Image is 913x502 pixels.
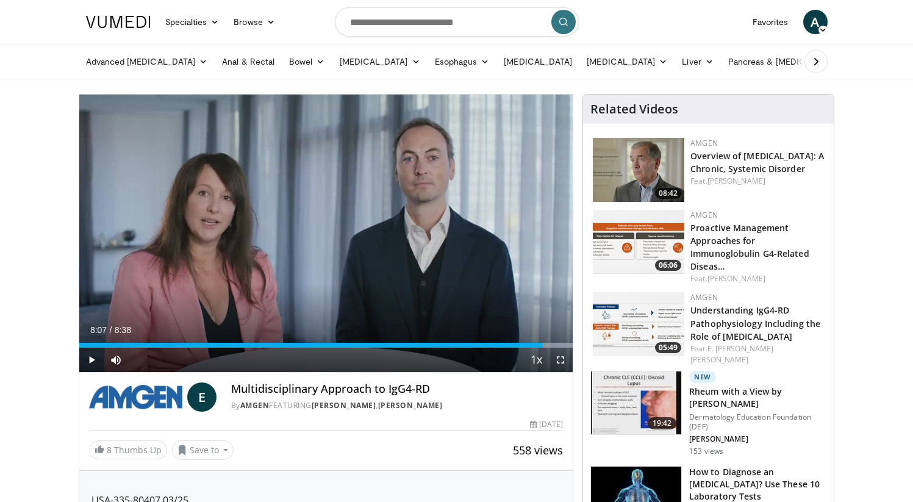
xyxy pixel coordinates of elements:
[655,342,681,353] span: 05:49
[591,371,681,435] img: 15b49de1-14e0-4398-a509-d8f4bc066e5c.150x105_q85_crop-smart_upscale.jpg
[593,292,684,356] a: 05:49
[187,382,217,412] a: E
[107,444,112,456] span: 8
[312,400,376,411] a: [PERSON_NAME]
[579,49,675,74] a: [MEDICAL_DATA]
[110,325,112,335] span: /
[593,210,684,274] img: b07e8bac-fd62-4609-bac4-e65b7a485b7c.png.150x105_q85_crop-smart_upscale.png
[231,400,563,411] div: By FEATURING ,
[215,49,282,74] a: Anal & Rectal
[690,176,824,187] div: Feat.
[513,443,563,457] span: 558 views
[240,400,270,411] a: Amgen
[593,138,684,202] img: 40cb7efb-a405-4d0b-b01f-0267f6ac2b93.png.150x105_q85_crop-smart_upscale.png
[675,49,720,74] a: Liver
[593,210,684,274] a: 06:06
[335,7,579,37] input: Search topics, interventions
[231,382,563,396] h4: Multidisciplinary Approach to IgG4-RD
[689,385,826,410] h3: Rheum with a View by [PERSON_NAME]
[689,446,723,456] p: 153 views
[428,49,497,74] a: Esophagus
[530,419,563,430] div: [DATE]
[655,260,681,271] span: 06:06
[690,138,718,148] a: Amgen
[593,138,684,202] a: 08:42
[707,176,765,186] a: [PERSON_NAME]
[104,348,128,372] button: Mute
[690,222,809,272] a: Proactive Management Approaches for Immunoglobulin G4-Related Diseas…
[690,343,824,365] div: Feat.
[89,382,182,412] img: Amgen
[690,210,718,220] a: Amgen
[79,343,573,348] div: Progress Bar
[690,292,718,303] a: Amgen
[548,348,573,372] button: Fullscreen
[690,150,824,174] a: Overview of [MEDICAL_DATA]: A Chronic, Systemic Disorder
[332,49,428,74] a: [MEDICAL_DATA]
[745,10,796,34] a: Favorites
[690,273,824,284] div: Feat.
[496,49,579,74] a: [MEDICAL_DATA]
[689,412,826,432] p: Dermatology Education Foundation (DEF)
[158,10,227,34] a: Specialties
[172,440,234,460] button: Save to
[86,16,151,28] img: VuMedi Logo
[648,417,677,429] span: 19:42
[707,273,765,284] a: [PERSON_NAME]
[590,102,678,117] h4: Related Videos
[689,371,716,383] p: New
[226,10,282,34] a: Browse
[721,49,864,74] a: Pancreas & [MEDICAL_DATA]
[655,188,681,199] span: 08:42
[115,325,131,335] span: 8:38
[90,325,107,335] span: 8:07
[282,49,332,74] a: Bowel
[689,434,826,444] p: [PERSON_NAME]
[593,292,684,356] img: 3e5b4ad1-6d9b-4d8f-ba8e-7f7d389ba880.png.150x105_q85_crop-smart_upscale.png
[524,348,548,372] button: Playback Rate
[89,440,167,459] a: 8 Thumbs Up
[590,371,826,456] a: 19:42 New Rheum with a View by [PERSON_NAME] Dermatology Education Foundation (DEF) [PERSON_NAME]...
[79,348,104,372] button: Play
[803,10,828,34] a: A
[690,304,820,342] a: Understanding IgG4-RD Pathophysiology Including the Role of [MEDICAL_DATA]
[79,95,573,373] video-js: Video Player
[378,400,443,411] a: [PERSON_NAME]
[79,49,215,74] a: Advanced [MEDICAL_DATA]
[690,343,773,365] a: E. [PERSON_NAME] [PERSON_NAME]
